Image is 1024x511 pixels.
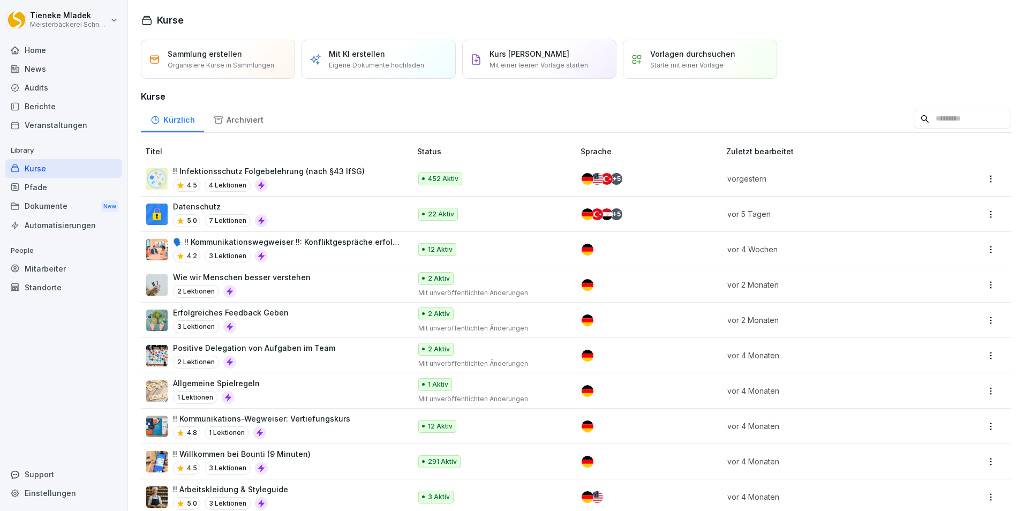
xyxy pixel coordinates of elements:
p: 291 Aktiv [428,457,457,467]
p: Status [417,146,577,157]
img: px7llsxzleige67i3gf1affu.png [146,486,168,508]
img: gp1n7epbxsf9lzaihqn479zn.png [146,204,168,225]
p: vor 4 Monaten [727,456,925,467]
p: Datenschutz [173,201,268,212]
img: de.svg [582,314,593,326]
p: vorgestern [727,173,925,184]
p: 452 Aktiv [428,174,458,184]
p: Kurs [PERSON_NAME] [490,48,569,59]
p: vor 4 Monaten [727,420,925,432]
p: !! Arbeitskleidung & Styleguide [173,484,288,495]
p: 2 Aktiv [428,344,450,354]
p: !! Infektionsschutz Folgebelehrung (nach §43 IfSG) [173,166,365,177]
p: vor 4 Wochen [727,244,925,255]
a: Audits [5,78,122,97]
p: Mit KI erstellen [329,48,385,59]
img: de.svg [582,350,593,362]
p: Erfolgreiches Feedback Geben [173,307,289,318]
img: de.svg [582,385,593,397]
p: vor 2 Monaten [727,279,925,290]
p: 3 Lektionen [205,497,251,510]
p: Mit einer leeren Vorlage starten [490,61,588,70]
div: New [101,200,119,213]
p: vor 4 Monaten [727,350,925,361]
p: Sammlung erstellen [168,48,242,59]
p: Meisterbäckerei Schneckenburger [30,21,108,28]
p: 2 Aktiv [428,309,450,319]
p: 4.5 [187,463,197,473]
a: Automatisierungen [5,216,122,235]
img: de.svg [582,208,593,220]
p: !! Willkommen bei Bounti (9 Minuten) [173,448,311,460]
a: Standorte [5,278,122,297]
p: vor 5 Tagen [727,208,925,220]
p: Tieneke Mladek [30,11,108,20]
div: Kürzlich [141,105,204,132]
h1: Kurse [157,13,184,27]
p: Wie wir Menschen besser verstehen [173,272,311,283]
img: de.svg [582,173,593,185]
p: 1 Lektionen [205,426,249,439]
div: Dokumente [5,197,122,216]
p: Zuletzt bearbeitet [726,146,938,157]
a: Pfade [5,178,122,197]
p: 3 Lektionen [173,320,219,333]
img: de.svg [582,420,593,432]
p: Mit unveröffentlichten Änderungen [418,394,564,404]
p: 2 Lektionen [173,285,219,298]
p: 4.5 [187,181,197,190]
p: Organisiere Kurse in Sammlungen [168,61,274,70]
img: de.svg [582,491,593,503]
img: xh3bnih80d1pxcetv9zsuevg.png [146,451,168,472]
img: kqbxgg7x26j5eyntfo70oock.png [146,310,168,331]
p: Allgemeine Spielregeln [173,378,260,389]
a: Archiviert [204,105,273,132]
img: de.svg [582,279,593,291]
p: 3 Aktiv [428,492,450,502]
p: !! Kommunikations-Wegweiser: Vertiefungskurs [173,413,350,424]
p: Eigene Dokumente hochladen [329,61,424,70]
img: clixped2zgppihwsektunc4a.png [146,274,168,296]
p: 22 Aktiv [428,209,454,219]
p: 7 Lektionen [205,214,251,227]
img: de.svg [582,456,593,468]
img: d4hhc7dpd98b6qx811o6wmlu.png [146,345,168,366]
a: Berichte [5,97,122,116]
a: DokumenteNew [5,197,122,216]
p: 3 Lektionen [205,462,251,475]
a: Mitarbeiter [5,259,122,278]
p: vor 4 Monaten [727,385,925,396]
p: 5.0 [187,499,197,508]
img: ecwashxihdnhpwtga2vbr586.png [146,380,168,402]
img: tr.svg [601,173,613,185]
p: Mit unveröffentlichten Änderungen [418,288,564,298]
a: Home [5,41,122,59]
p: 4 Lektionen [205,179,251,192]
img: i6t0qadksb9e189o874pazh6.png [146,239,168,260]
img: us.svg [591,173,603,185]
p: vor 2 Monaten [727,314,925,326]
div: Support [5,465,122,484]
p: Mit unveröffentlichten Änderungen [418,359,564,369]
p: Titel [145,146,413,157]
p: 4.8 [187,428,197,438]
img: de.svg [582,244,593,255]
p: 🗣️ !! Kommunikationswegweiser !!: Konfliktgespräche erfolgreich führen [173,236,400,247]
p: 3 Lektionen [205,250,251,262]
a: Kurse [5,159,122,178]
a: Veranstaltungen [5,116,122,134]
img: jtrrztwhurl1lt2nit6ma5t3.png [146,168,168,190]
p: Mit unveröffentlichten Änderungen [418,324,564,333]
p: Starte mit einer Vorlage [650,61,724,70]
p: 5.0 [187,216,197,226]
p: 2 Lektionen [173,356,219,369]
